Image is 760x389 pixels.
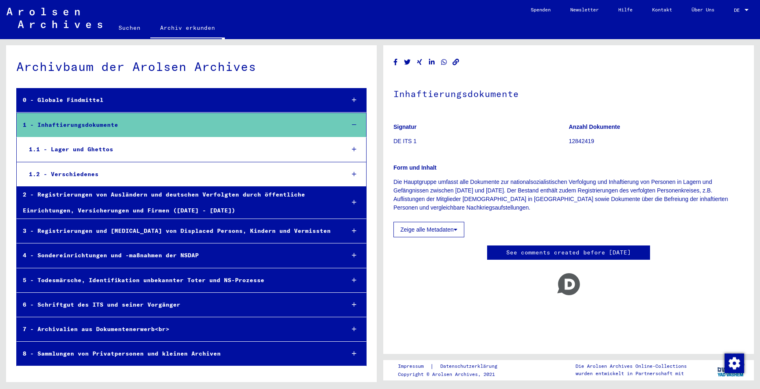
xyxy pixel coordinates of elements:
[569,124,620,130] b: Anzahl Dokumente
[393,178,744,212] p: Die Hauptgruppe umfasst alle Dokumente zur nationalsozialistischen Verfolgung und Inhaftierung vo...
[17,117,338,133] div: 1 - Inhaftierungsdokumente
[428,57,436,67] button: Share on LinkedIn
[575,362,687,370] p: Die Arolsen Archives Online-Collections
[734,7,743,13] span: DE
[440,57,448,67] button: Share on WhatsApp
[150,18,225,39] a: Archiv erkunden
[7,8,102,28] img: Arolsen_neg.svg
[17,321,338,337] div: 7 - Archivalien aus Dokumentenerwerb<br>
[398,371,507,378] p: Copyright © Arolsen Archives, 2021
[109,18,150,38] a: Suchen
[393,164,437,171] b: Form und Inhalt
[403,57,412,67] button: Share on Twitter
[393,124,417,130] b: Signatur
[23,141,338,157] div: 1.1 - Lager und Ghettos
[17,346,338,362] div: 8 - Sammlungen von Privatpersonen und kleinen Archiven
[17,187,338,219] div: 2 - Registrierungen von Ausländern und deutschen Verfolgten durch öffentliche Einrichtungen, Vers...
[393,75,744,111] h1: Inhaftierungsdokumente
[17,248,338,263] div: 4 - Sondereinrichtungen und -maßnahmen der NSDAP
[569,137,744,146] p: 12842419
[17,297,338,313] div: 6 - Schriftgut des ITS und seiner Vorgänger
[716,360,746,380] img: yv_logo.png
[415,57,424,67] button: Share on Xing
[16,57,367,76] div: Archivbaum der Arolsen Archives
[393,222,464,237] button: Zeige alle Metadaten
[724,353,744,373] div: Zustimmung ändern
[393,137,569,146] p: DE ITS 1
[434,362,507,371] a: Datenschutzerklärung
[398,362,507,371] div: |
[452,57,460,67] button: Copy link
[725,354,744,373] img: Zustimmung ändern
[23,166,338,182] div: 1.2 - Verschiedenes
[17,92,338,108] div: 0 - Globale Findmittel
[17,223,338,239] div: 3 - Registrierungen und [MEDICAL_DATA] von Displaced Persons, Kindern und Vermissten
[506,248,631,257] a: See comments created before [DATE]
[17,272,338,288] div: 5 - Todesmärsche, Identifikation unbekannter Toter und NS-Prozesse
[391,57,400,67] button: Share on Facebook
[575,370,687,377] p: wurden entwickelt in Partnerschaft mit
[398,362,430,371] a: Impressum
